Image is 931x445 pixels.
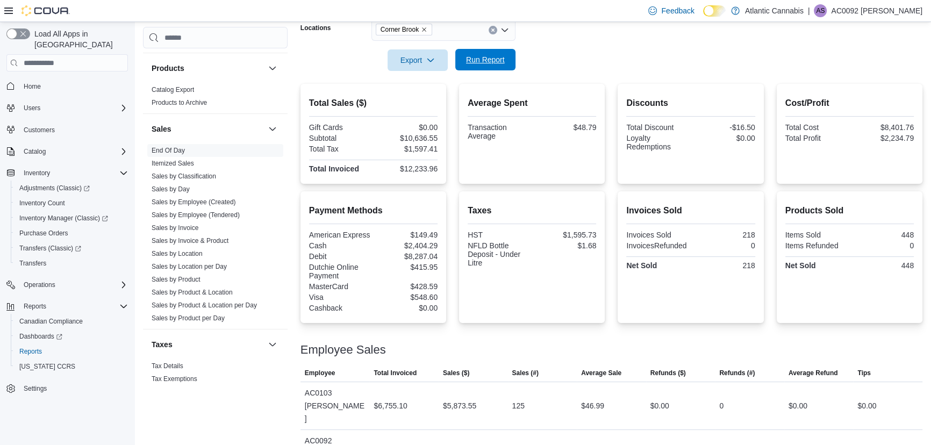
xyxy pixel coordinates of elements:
[851,231,914,239] div: 448
[19,244,81,253] span: Transfers (Classic)
[466,54,505,65] span: Run Report
[374,369,417,377] span: Total Invoiced
[309,204,438,217] h2: Payment Methods
[693,231,755,239] div: 218
[11,196,132,211] button: Inventory Count
[309,304,371,312] div: Cashback
[703,5,726,17] input: Dark Mode
[152,85,194,94] span: Catalog Export
[19,184,90,192] span: Adjustments (Classic)
[19,347,42,356] span: Reports
[534,231,597,239] div: $1,595.73
[468,97,596,110] h2: Average Spent
[152,237,228,245] a: Sales by Invoice & Product
[15,257,51,270] a: Transfers
[19,167,54,180] button: Inventory
[489,26,497,34] button: Clear input
[831,4,922,17] p: AC0092 [PERSON_NAME]
[745,4,804,17] p: Atlantic Cannabis
[19,332,62,341] span: Dashboards
[693,241,755,250] div: 0
[152,302,257,309] a: Sales by Product & Location per Day
[11,344,132,359] button: Reports
[152,375,197,383] span: Tax Exemptions
[11,181,132,196] a: Adjustments (Classic)
[11,329,132,344] a: Dashboards
[152,362,183,370] span: Tax Details
[2,166,132,181] button: Inventory
[152,288,233,297] span: Sales by Product & Location
[693,123,755,132] div: -$16.50
[785,204,914,217] h2: Products Sold
[15,345,128,358] span: Reports
[785,123,848,132] div: Total Cost
[626,261,657,270] strong: Net Sold
[15,212,112,225] a: Inventory Manager (Classic)
[143,144,288,329] div: Sales
[266,123,279,135] button: Sales
[851,123,914,132] div: $8,401.76
[626,231,689,239] div: Invoices Sold
[152,262,227,271] span: Sales by Location per Day
[857,399,876,412] div: $0.00
[375,123,438,132] div: $0.00
[152,276,200,283] a: Sales by Product
[19,300,128,313] span: Reports
[455,49,515,70] button: Run Report
[785,261,816,270] strong: Net Sold
[11,241,132,256] a: Transfers (Classic)
[152,250,203,257] a: Sales by Location
[309,97,438,110] h2: Total Sales ($)
[19,199,65,207] span: Inventory Count
[19,382,128,395] span: Settings
[152,185,190,193] span: Sales by Day
[15,360,80,373] a: [US_STATE] CCRS
[152,124,171,134] h3: Sales
[309,145,371,153] div: Total Tax
[152,172,216,181] span: Sales by Classification
[512,399,525,412] div: 125
[152,275,200,284] span: Sales by Product
[374,399,407,412] div: $6,755.10
[375,145,438,153] div: $1,597.41
[11,256,132,271] button: Transfers
[152,211,240,219] a: Sales by Employee (Tendered)
[15,315,87,328] a: Canadian Compliance
[851,134,914,142] div: $2,234.79
[2,78,132,94] button: Home
[24,281,55,289] span: Operations
[388,49,448,71] button: Export
[851,261,914,270] div: 448
[152,249,203,258] span: Sales by Location
[152,314,225,322] span: Sales by Product per Day
[152,86,194,94] a: Catalog Export
[152,99,207,106] a: Products to Archive
[309,293,371,302] div: Visa
[19,79,128,92] span: Home
[143,83,288,113] div: Products
[11,314,132,329] button: Canadian Compliance
[789,369,838,377] span: Average Refund
[15,182,128,195] span: Adjustments (Classic)
[15,360,128,373] span: Washington CCRS
[152,198,236,206] a: Sales by Employee (Created)
[661,5,694,16] span: Feedback
[309,231,371,239] div: American Express
[19,123,128,137] span: Customers
[394,49,441,71] span: Export
[534,241,597,250] div: $1.68
[152,159,194,168] span: Itemized Sales
[15,227,73,240] a: Purchase Orders
[719,369,755,377] span: Refunds (#)
[15,242,128,255] span: Transfers (Classic)
[468,204,596,217] h2: Taxes
[24,147,46,156] span: Catalog
[19,145,128,158] span: Catalog
[152,160,194,167] a: Itemized Sales
[443,399,476,412] div: $5,873.55
[468,241,530,267] div: NFLD Bottle Deposit - Under Litre
[152,224,198,232] span: Sales by Invoice
[152,339,173,350] h3: Taxes
[626,241,689,250] div: InvoicesRefunded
